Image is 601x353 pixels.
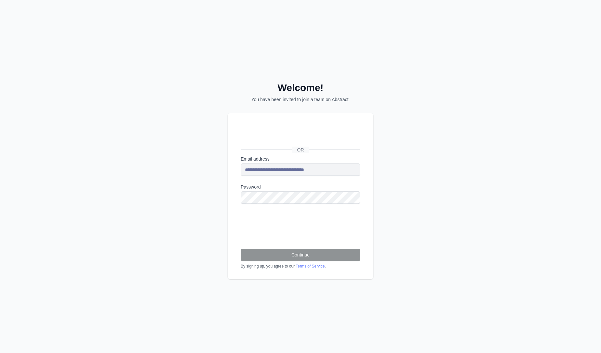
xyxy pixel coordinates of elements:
iframe: reCAPTCHA [241,212,339,237]
p: You have been invited to join a team on Abstract. [228,96,373,103]
div: By signing up, you agree to our . [241,264,360,269]
label: Email address [241,156,360,162]
span: OR [292,147,309,153]
button: Continue [241,249,360,261]
a: Terms of Service [296,264,325,268]
iframe: Sign in with Google Button [237,128,363,142]
h2: Welcome! [228,82,373,94]
label: Password [241,184,360,190]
